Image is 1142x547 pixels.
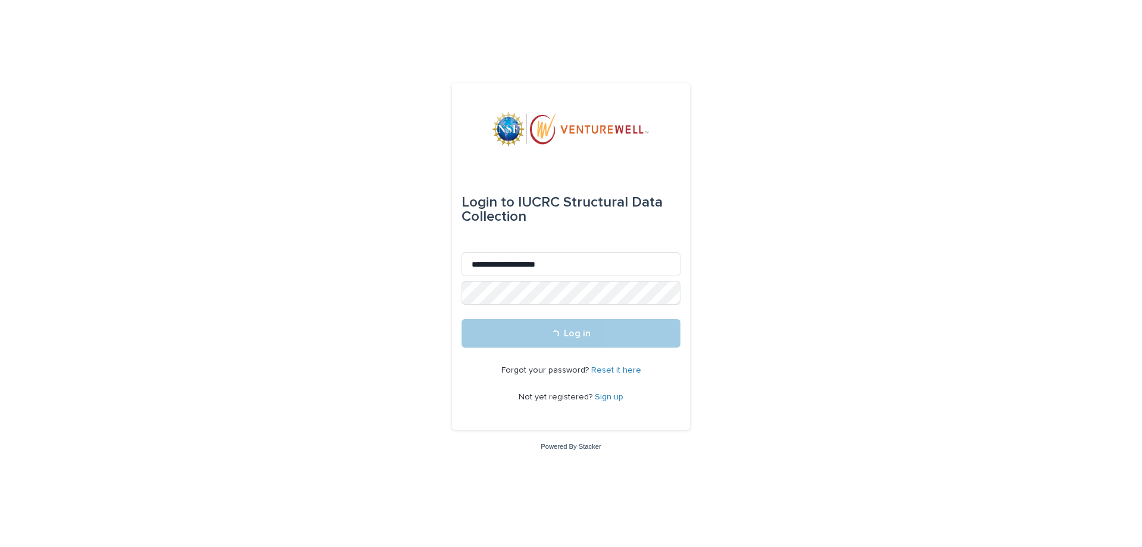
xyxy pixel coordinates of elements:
span: Log in [564,329,591,338]
span: Forgot your password? [501,366,591,374]
a: Powered By Stacker [541,443,601,450]
a: Sign up [595,393,623,401]
span: Not yet registered? [519,393,595,401]
img: mWhVGmOKROS2pZaMU8FQ [492,112,650,148]
span: Login to [462,195,514,210]
a: Reset it here [591,366,641,374]
div: IUCRC Structural Data Collection [462,186,680,233]
button: Log in [462,319,680,348]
